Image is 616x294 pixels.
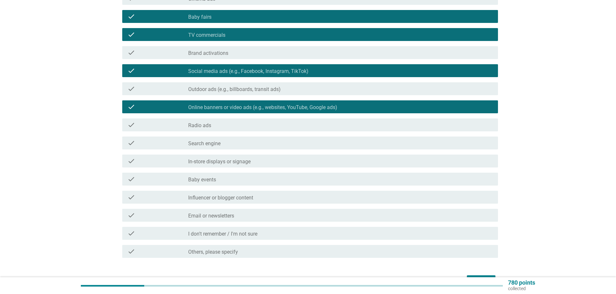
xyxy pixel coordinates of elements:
[188,213,234,219] label: Email or newsletters
[127,229,135,237] i: check
[188,14,211,20] label: Baby fairs
[188,249,238,255] label: Others, please specify
[127,211,135,219] i: check
[188,32,225,38] label: TV commercials
[127,139,135,147] i: check
[127,85,135,93] i: check
[467,275,495,287] button: Next
[508,280,535,286] p: 780 points
[188,68,308,75] label: Social media ads (e.g., Facebook, Instagram, TikTok)
[127,121,135,129] i: check
[127,13,135,20] i: check
[127,67,135,75] i: check
[127,103,135,111] i: check
[188,231,257,237] label: I don't remember / I'm not sure
[188,140,221,147] label: Search engine
[188,104,337,111] label: Online banners or video ads (e.g., websites, YouTube, Google ads)
[127,31,135,38] i: check
[127,175,135,183] i: check
[127,193,135,201] i: check
[127,157,135,165] i: check
[188,86,281,93] label: Outdoor ads (e.g., billboards, transit ads)
[508,286,535,291] p: collected
[188,195,253,201] label: Influencer or blogger content
[188,177,216,183] label: Baby events
[127,248,135,255] i: check
[188,50,228,56] label: Brand activations
[188,122,211,129] label: Radio ads
[188,158,251,165] label: In-store displays or signage
[127,49,135,56] i: check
